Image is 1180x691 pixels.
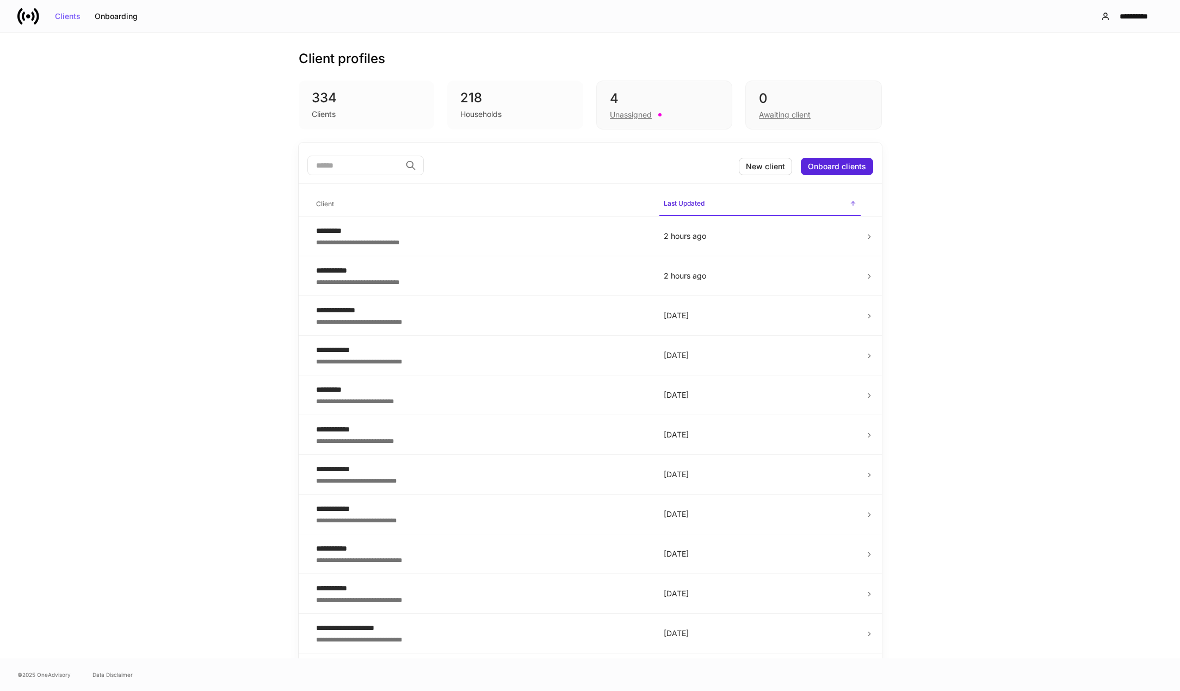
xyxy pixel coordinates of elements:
[739,158,792,175] button: New client
[664,509,856,520] p: [DATE]
[596,81,732,129] div: 4Unassigned
[610,109,652,120] div: Unassigned
[664,588,856,599] p: [DATE]
[664,429,856,440] p: [DATE]
[95,13,138,20] div: Onboarding
[664,548,856,559] p: [DATE]
[312,89,422,107] div: 334
[17,670,71,679] span: © 2025 OneAdvisory
[92,670,133,679] a: Data Disclaimer
[759,90,868,107] div: 0
[746,163,785,170] div: New client
[316,199,334,209] h6: Client
[664,390,856,400] p: [DATE]
[460,109,502,120] div: Households
[460,89,570,107] div: 218
[610,90,719,107] div: 4
[55,13,81,20] div: Clients
[664,469,856,480] p: [DATE]
[664,310,856,321] p: [DATE]
[88,8,145,25] button: Onboarding
[801,158,873,175] button: Onboard clients
[48,8,88,25] button: Clients
[664,198,705,208] h6: Last Updated
[312,193,651,215] span: Client
[312,109,336,120] div: Clients
[664,231,856,242] p: 2 hours ago
[664,628,856,639] p: [DATE]
[664,350,856,361] p: [DATE]
[808,163,866,170] div: Onboard clients
[659,193,861,216] span: Last Updated
[745,81,881,129] div: 0Awaiting client
[664,270,856,281] p: 2 hours ago
[299,50,385,67] h3: Client profiles
[759,109,811,120] div: Awaiting client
